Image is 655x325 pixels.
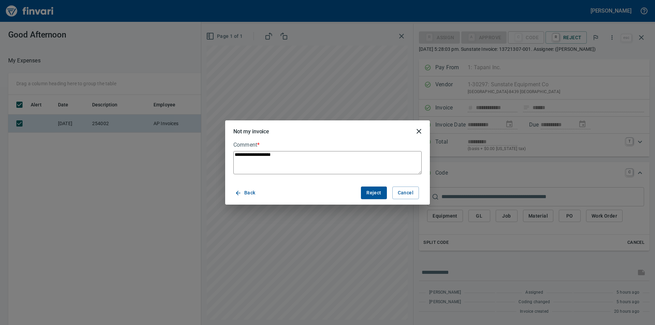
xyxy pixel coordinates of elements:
[392,187,419,199] button: Cancel
[233,187,258,199] button: Back
[236,189,256,197] span: Back
[398,189,413,197] span: Cancel
[233,142,422,148] label: Comment
[233,128,269,135] h5: Not my invoice
[361,187,387,199] button: Reject
[411,123,427,139] button: close
[366,189,381,197] span: Reject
